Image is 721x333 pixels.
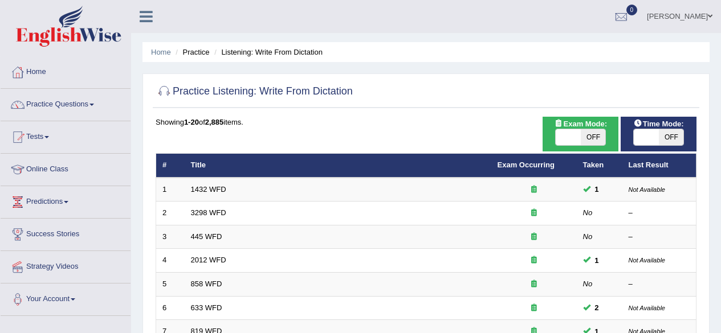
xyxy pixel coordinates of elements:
td: 5 [156,273,185,297]
a: 633 WFD [191,303,222,312]
em: No [583,279,593,288]
th: Taken [577,154,622,178]
li: Practice [173,47,209,57]
th: # [156,154,185,178]
a: Home [151,48,171,56]
div: Exam occurring question [498,184,571,195]
a: Online Class [1,154,131,182]
a: 1432 WFD [191,185,226,194]
td: 3 [156,225,185,249]
th: Title [185,154,491,178]
b: 1-20 [184,118,199,126]
div: Exam occurring question [498,255,571,266]
em: No [583,208,593,217]
small: Not Available [629,186,665,193]
div: Exam occurring question [498,303,571,314]
div: Exam occurring question [498,279,571,290]
em: No [583,232,593,241]
b: 2,885 [205,118,224,126]
span: 0 [626,5,638,15]
a: Predictions [1,186,131,215]
small: Not Available [629,305,665,311]
a: Your Account [1,283,131,312]
span: Time Mode: [629,118,689,130]
div: Show exams occurring in exams [543,117,618,151]
a: Exam Occurring [498,161,555,169]
a: Practice Questions [1,89,131,117]
span: You can still take this question [590,302,604,314]
div: – [629,232,690,242]
small: Not Available [629,257,665,264]
span: You can still take this question [590,254,604,266]
span: OFF [581,129,606,145]
span: Exam Mode: [550,118,612,130]
li: Listening: Write From Dictation [211,47,323,57]
div: Exam occurring question [498,208,571,219]
div: – [629,208,690,219]
div: Showing of items. [156,117,696,128]
a: Home [1,56,131,85]
a: 2012 WFD [191,256,226,264]
h2: Practice Listening: Write From Dictation [156,83,353,100]
td: 6 [156,296,185,320]
span: OFF [659,129,684,145]
a: Tests [1,121,131,150]
div: Exam occurring question [498,232,571,242]
td: 2 [156,202,185,225]
td: 1 [156,178,185,202]
a: 858 WFD [191,279,222,288]
a: Strategy Videos [1,251,131,279]
span: You can still take this question [590,183,604,195]
a: Success Stories [1,219,131,247]
td: 4 [156,249,185,273]
th: Last Result [622,154,696,178]
a: 3298 WFD [191,208,226,217]
div: – [629,279,690,290]
a: 445 WFD [191,232,222,241]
